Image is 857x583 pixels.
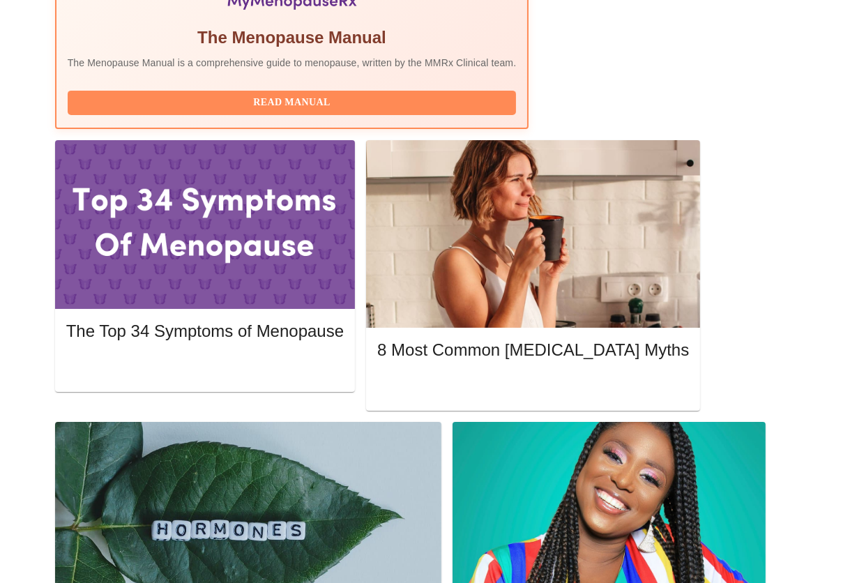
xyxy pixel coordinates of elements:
a: Read More [66,360,347,372]
h5: The Top 34 Symptoms of Menopause [66,320,344,342]
button: Read More [377,374,689,399]
h5: 8 Most Common [MEDICAL_DATA] Myths [377,339,689,361]
button: Read More [66,355,344,379]
span: Read Manual [82,94,503,112]
p: The Menopause Manual is a comprehensive guide to menopause, written by the MMRx Clinical team. [68,56,517,70]
h5: The Menopause Manual [68,26,517,49]
a: Read More [377,379,692,391]
button: Read Manual [68,91,517,115]
a: Read Manual [68,96,520,107]
span: Read More [80,358,330,376]
span: Read More [391,378,675,395]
